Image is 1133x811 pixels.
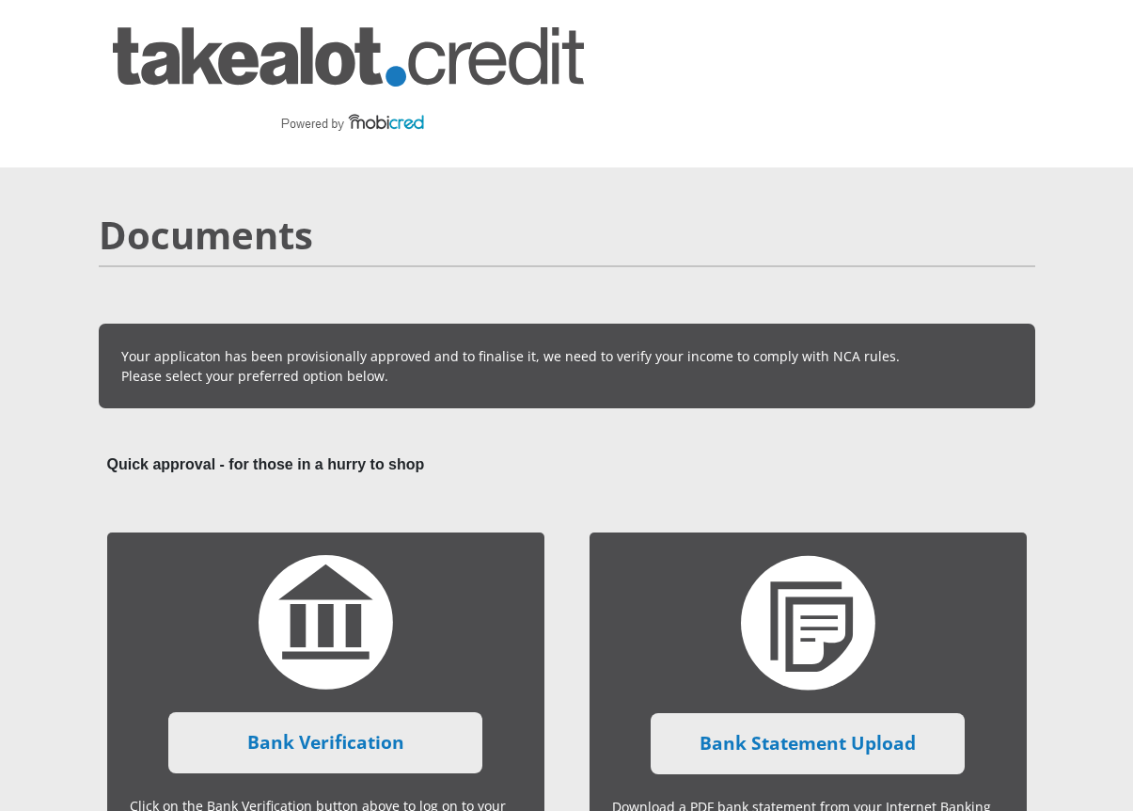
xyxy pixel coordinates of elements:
a: Bank Verification [168,712,482,773]
b: Quick approval - for those in a hurry to shop [107,456,425,472]
img: statement-upload.svg [741,555,875,691]
a: Bank Statement Upload [651,713,965,774]
img: bank-verification.svg [259,555,393,690]
p: Your applicaton has been provisionally approved and to finalise it, we need to verify your income... [121,346,1013,386]
h2: Documents [99,213,1035,258]
img: takealot_credit logo [113,27,584,140]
